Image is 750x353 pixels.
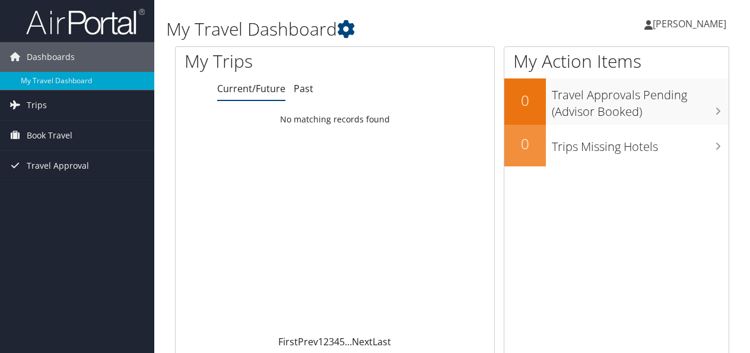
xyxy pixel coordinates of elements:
a: 3 [329,335,334,348]
h2: 0 [504,134,546,154]
span: … [345,335,352,348]
td: No matching records found [176,109,494,130]
a: 5 [339,335,345,348]
a: 2 [323,335,329,348]
span: Trips [27,90,47,120]
img: airportal-logo.png [26,8,145,36]
a: Past [294,82,313,95]
h2: 0 [504,90,546,111]
span: Travel Approval [27,151,89,181]
a: 1 [318,335,323,348]
h3: Trips Missing Hotels [552,133,729,155]
a: 0Trips Missing Hotels [504,125,729,166]
span: Dashboards [27,42,75,72]
a: [PERSON_NAME] [644,6,738,42]
a: First [278,335,298,348]
a: 0Travel Approvals Pending (Advisor Booked) [504,78,729,124]
a: Next [352,335,373,348]
a: Prev [298,335,318,348]
a: Current/Future [217,82,285,95]
a: 4 [334,335,339,348]
a: Last [373,335,391,348]
h1: My Action Items [504,49,729,74]
span: [PERSON_NAME] [653,17,726,30]
h1: My Travel Dashboard [166,17,548,42]
span: Book Travel [27,121,72,150]
h1: My Trips [185,49,352,74]
h3: Travel Approvals Pending (Advisor Booked) [552,81,729,120]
